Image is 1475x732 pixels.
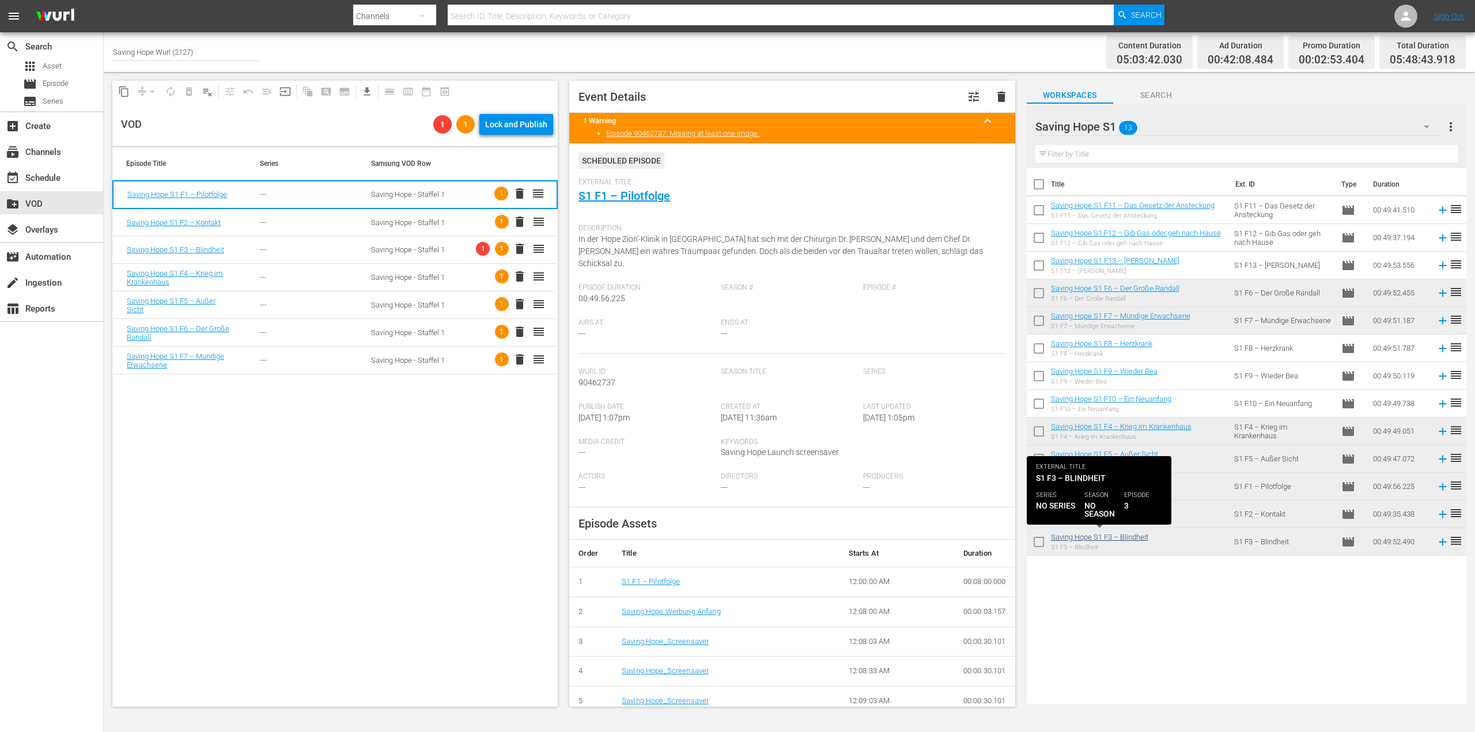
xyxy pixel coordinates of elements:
[1444,120,1458,134] span: more_vert
[1051,433,1192,441] div: S1 F4 – Krieg im Krankenhaus
[578,517,657,530] span: Episode Assets
[513,270,527,283] button: delete
[495,242,509,256] span: 1
[1449,202,1463,216] span: reorder
[399,82,417,101] span: Week Calendar View
[479,114,553,135] button: Lock and Publish
[721,318,857,328] span: Ends At
[1390,37,1455,54] div: Total Duration
[1368,362,1432,390] td: 00:49:50.119
[127,218,221,227] a: Saving Hope S1 F2 – Kontakt
[1051,267,1179,275] div: S1 F13 – [PERSON_NAME]
[578,234,983,268] span: In der 'Hope Zion'-Klinik in [GEOGRAPHIC_DATA] hat sich mit der Chirurgin Dr. [PERSON_NAME] und d...
[112,147,246,180] th: Episode Title
[371,218,455,227] div: Saving Hope - Staffel 1
[1449,396,1463,409] span: reorder
[180,82,198,101] span: Select an event to delete
[127,190,227,199] a: Saving Hope S1 F1 – Pilotfolge
[371,301,455,309] div: Saving Hope - Staffel 1
[622,696,709,705] a: Saving Hope_Screensaver
[513,297,527,311] button: delete
[361,86,373,97] span: get_app
[578,283,715,293] span: Episode Duration
[161,82,180,101] span: Loop Content
[371,190,455,199] div: Saving Hope - Staffel 1
[569,597,612,627] td: 2
[376,81,399,103] span: Day Calendar View
[513,215,527,229] button: delete
[863,367,1000,377] span: Series
[6,276,20,290] span: Ingestion
[495,352,509,366] span: 1
[7,9,21,23] span: menu
[1449,479,1463,492] span: reorder
[1230,473,1336,500] td: S1 F1 – Pilotfolge
[569,627,612,657] td: 3
[721,483,728,492] span: ---
[1051,395,1171,403] a: Saving Hope S1 F10 – Ein Neuanfang
[1341,424,1355,438] span: Episode
[1449,285,1463,299] span: reorder
[1366,168,1435,200] th: Duration
[513,242,527,256] button: delete
[578,403,715,412] span: Publish Date
[1436,425,1449,438] svg: Add to Schedule
[863,403,1000,412] span: Last Updated
[1341,480,1355,494] span: Episode
[721,329,728,338] span: ---
[217,81,239,103] span: Customize Events
[495,270,509,283] span: 1
[960,83,988,111] button: tune
[294,81,317,103] span: Refresh All Search Blocks
[6,40,20,54] span: Search
[43,96,63,107] span: Series
[578,329,585,338] span: ---
[258,82,276,101] span: Fill episodes with ad slates
[1341,535,1355,549] span: Episode
[954,540,1015,567] th: Duration
[1341,507,1355,521] span: Episode
[1334,168,1366,200] th: Type
[981,114,994,128] span: keyboard_arrow_up
[127,324,229,342] a: Saving Hope S1 F6 – Der Große Randall
[1051,240,1221,247] div: S1 F12 – Gib Gas oder geh nach Hause
[513,325,527,339] span: delete
[578,153,664,169] div: Scheduled Episode
[1051,256,1179,265] a: Saving Hope S1 F13 – [PERSON_NAME]
[1131,5,1162,25] span: Search
[863,483,870,492] span: ---
[1449,313,1463,327] span: reorder
[578,189,670,203] a: S1 F1 – Pilotfolge
[357,147,468,180] th: Samsung VOD Row
[1368,279,1432,307] td: 00:49:52.455
[6,250,20,264] span: Automation
[260,356,343,365] div: ---
[578,438,715,447] span: Media Credit
[578,294,625,303] span: 00:49:56.225
[1051,284,1179,293] a: Saving Hope S1 F6 – Der Große Randall
[1436,453,1449,465] svg: Add to Schedule
[1341,286,1355,300] span: Episode
[1449,230,1463,244] span: reorder
[1228,168,1334,200] th: Ext. ID
[721,283,857,293] span: Season #
[371,273,455,282] div: Saving Hope - Staffel 1
[1051,229,1221,237] a: Saving Hope S1 F12 – Gib Gas oder geh nach Hause
[1368,335,1432,362] td: 00:49:51.787
[622,577,680,586] a: S1 F1 – Pilotfolge
[622,607,721,616] a: Saving Hope Werbung Anfang
[974,107,1001,135] button: keyboard_arrow_up
[495,215,509,229] span: 1
[839,567,954,597] td: 12:00:00 AM
[246,147,357,180] th: Series
[1051,295,1179,302] div: S1 F6 – Der Große Randall
[513,187,527,200] button: delete
[1051,212,1215,219] div: S1 F11 – Das Gesetz der Ansteckung
[1436,370,1449,382] svg: Add to Schedule
[433,120,452,129] span: 1
[1368,418,1432,445] td: 00:49:49.051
